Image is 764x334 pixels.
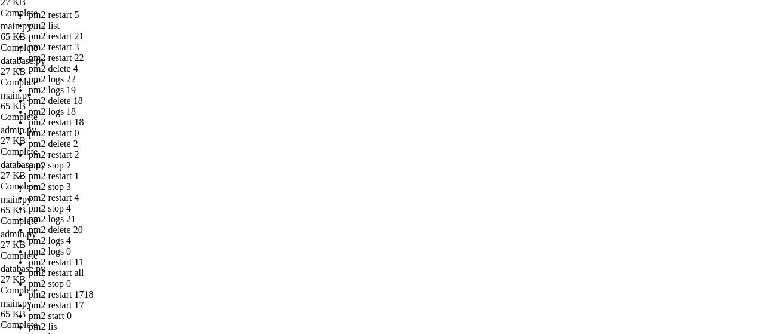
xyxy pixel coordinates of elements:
[86,215,105,225] span: fork
[201,225,205,234] span: │
[5,145,29,154] span: [PM2]
[153,204,158,214] span: │
[5,235,382,244] span: └────┴────────────────────┴──────────┴──────┴───────────┴──────────┴──────────┘
[201,215,205,224] span: │
[100,204,105,214] span: │
[29,204,33,214] span: │
[229,204,234,214] span: │
[14,85,19,94] span: 0
[5,94,10,104] span: │
[1,146,120,157] div: Complete
[253,225,258,234] span: │
[1,90,32,100] span: main.py
[5,185,382,194] span: ├────┼────────────────────┼──────────┼──────┼───────────┼──────────┼──────────┤
[5,75,609,85] x-row: LinkQuest 160 0% 6.2mb
[24,174,43,184] span: name
[5,145,609,155] x-row: Applying action restartProcessId on app [5](ids: [ '5' ])
[86,195,105,205] span: fork
[248,94,253,104] span: │
[1,56,45,66] span: database.py
[86,225,105,235] span: fork
[201,105,205,114] span: │
[1,42,120,53] div: Complete
[1,160,45,170] span: database.py
[134,174,162,184] span: memory
[76,94,81,104] span: │
[153,85,158,94] span: │
[1,194,120,216] span: main.py
[29,35,105,44] span: [LinkQuest](5) ✓
[5,105,10,114] span: │
[29,215,33,224] span: │
[153,215,181,224] span: online
[129,55,134,65] span: │
[143,225,148,234] span: │
[14,75,19,84] span: 5
[67,55,72,65] span: │
[5,24,29,34] span: [PM2]
[1,101,120,112] div: 65 KB
[5,204,10,214] span: │
[29,105,33,114] span: │
[1,309,120,320] div: 65 KB
[110,55,115,65] span: │
[43,174,48,184] span: │
[162,55,167,65] span: │
[14,204,19,214] span: 0
[1,66,120,77] div: 27 KB
[14,94,19,104] span: 1
[244,85,248,94] span: │
[148,75,153,84] span: │
[116,244,121,255] div: (22, 24)
[29,85,33,94] span: │
[129,94,134,104] span: │
[1,77,120,88] div: Complete
[244,204,248,214] span: │
[5,174,10,184] span: │
[153,225,181,234] span: online
[115,174,129,184] span: cpu
[76,215,81,224] span: │
[215,94,220,104] span: │
[29,195,33,204] span: │
[48,55,67,65] span: mode
[220,195,224,204] span: │
[253,105,258,114] span: │
[1,250,120,261] div: Complete
[5,244,609,255] x-row: root@big-country:~# pm
[5,85,609,95] x-row: autopostscript 124 0% 109.2mb
[110,85,129,95] span: fork
[19,55,24,65] span: │
[5,195,10,204] span: │
[201,94,205,104] span: │
[5,5,609,15] x-row: root@big-country:~# pm2 restart 5
[1,320,120,330] div: Complete
[86,105,105,115] span: fork
[129,105,134,114] span: │
[143,105,148,114] span: │
[5,15,234,24] span: Use --update-env to update environment variables
[148,195,153,204] span: │
[76,55,81,65] span: │
[5,195,609,205] x-row: LinkQuest 161 0% 6.6mb
[153,94,181,104] span: online
[76,225,81,234] span: │
[5,24,609,35] x-row: Applying action restartProcessId on app [5](ids: [ '5' ])
[5,75,10,84] span: │
[100,85,105,94] span: │
[10,55,19,65] span: id
[1,263,45,274] span: database.py
[86,94,105,105] span: fork
[1,125,36,135] span: admin.py
[29,75,33,84] span: │
[248,215,253,224] span: │
[248,195,253,204] span: │
[158,195,186,204] span: online
[282,204,286,214] span: │
[143,215,148,224] span: │
[10,174,19,184] span: id
[1,194,32,204] span: main.py
[81,174,110,184] span: status
[5,134,234,144] span: Use --update-env to update environment variables
[1,263,120,285] span: database.py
